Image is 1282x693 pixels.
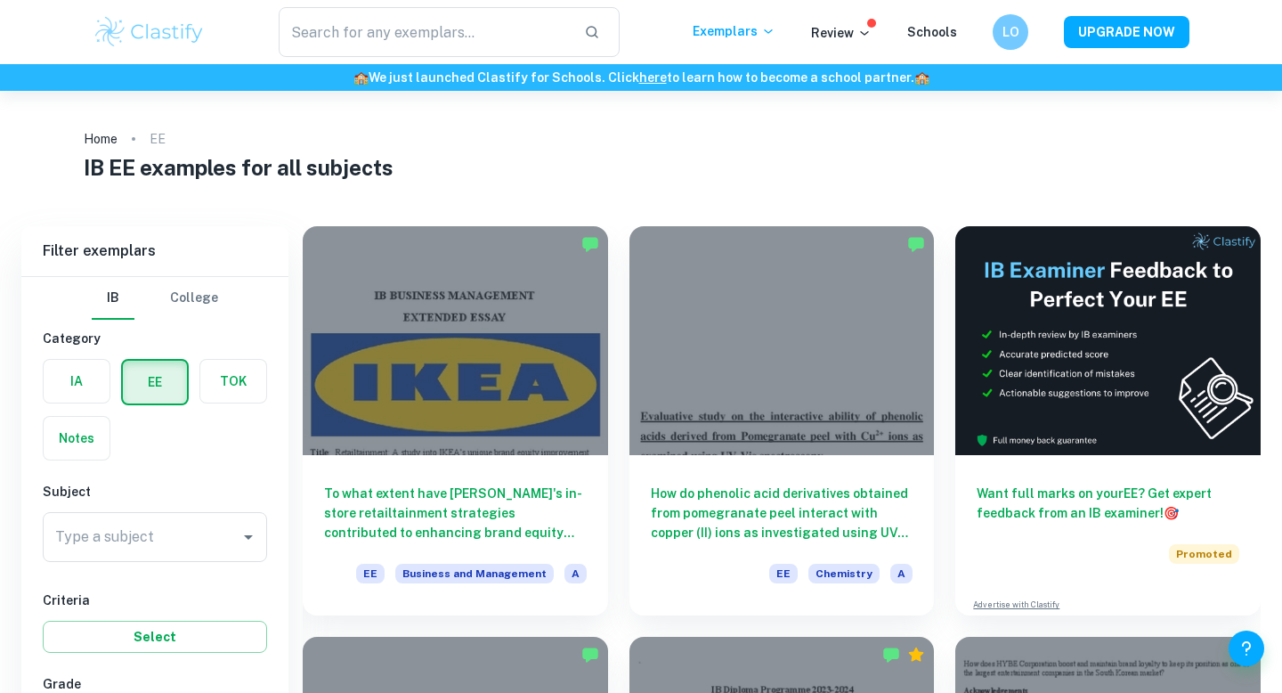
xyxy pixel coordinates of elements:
[955,226,1261,455] img: Thumbnail
[353,70,369,85] span: 🏫
[907,25,957,39] a: Schools
[1001,22,1021,42] h6: LO
[639,70,667,85] a: here
[279,7,570,57] input: Search for any exemplars...
[123,361,187,404] button: EE
[890,564,913,583] span: A
[43,482,267,501] h6: Subject
[356,564,385,583] span: EE
[84,126,118,151] a: Home
[1229,631,1264,666] button: Help and Feedback
[43,621,267,653] button: Select
[44,360,110,403] button: IA
[200,360,266,403] button: TOK
[977,484,1239,523] h6: Want full marks on your EE ? Get expert feedback from an IB examiner!
[914,70,929,85] span: 🏫
[693,21,775,41] p: Exemplars
[973,599,1059,611] a: Advertise with Clastify
[150,129,166,149] p: EE
[395,564,554,583] span: Business and Management
[651,484,913,542] h6: How do phenolic acid derivatives obtained from pomegranate peel interact with copper (II) ions as...
[93,14,206,50] img: Clastify logo
[170,277,218,320] button: College
[43,329,267,348] h6: Category
[84,151,1199,183] h1: IB EE examples for all subjects
[92,277,134,320] button: IB
[955,226,1261,616] a: Want full marks on yourEE? Get expert feedback from an IB examiner!PromotedAdvertise with Clastify
[993,14,1028,50] button: LO
[303,226,608,616] a: To what extent have [PERSON_NAME]'s in-store retailtainment strategies contributed to enhancing b...
[907,235,925,253] img: Marked
[44,417,110,460] button: Notes
[92,277,218,320] div: Filter type choice
[236,525,261,550] button: Open
[4,68,1278,87] h6: We just launched Clastify for Schools. Click to learn how to become a school partner.
[564,564,587,583] span: A
[808,564,880,583] span: Chemistry
[1169,544,1239,564] span: Promoted
[811,23,872,43] p: Review
[581,235,599,253] img: Marked
[1164,506,1179,520] span: 🎯
[769,564,798,583] span: EE
[882,646,900,664] img: Marked
[907,646,925,664] div: Premium
[629,226,935,616] a: How do phenolic acid derivatives obtained from pomegranate peel interact with copper (II) ions as...
[1064,16,1189,48] button: UPGRADE NOW
[43,591,267,610] h6: Criteria
[21,226,288,276] h6: Filter exemplars
[581,646,599,664] img: Marked
[324,484,587,542] h6: To what extent have [PERSON_NAME]'s in-store retailtainment strategies contributed to enhancing b...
